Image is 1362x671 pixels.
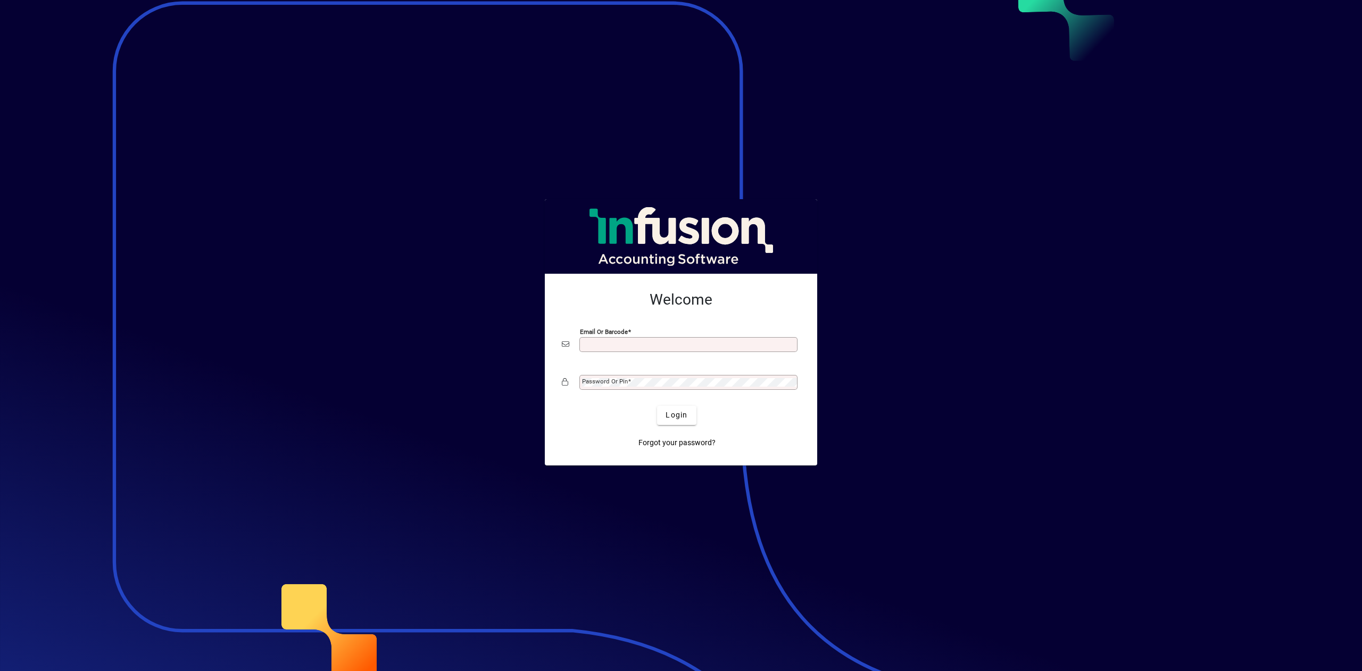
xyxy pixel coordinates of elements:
[582,378,628,385] mat-label: Password or Pin
[657,406,696,425] button: Login
[634,433,720,453] a: Forgot your password?
[666,410,687,421] span: Login
[638,437,716,448] span: Forgot your password?
[562,291,800,309] h2: Welcome
[580,328,628,335] mat-label: Email or Barcode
